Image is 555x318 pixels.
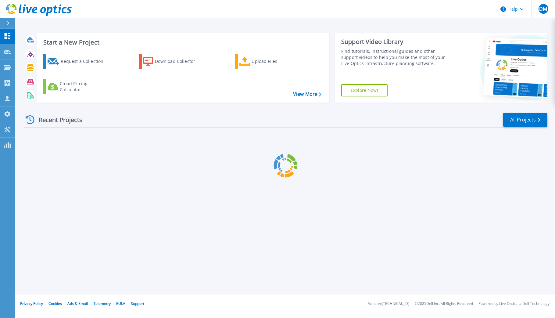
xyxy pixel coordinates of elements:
div: Support Video Library [341,38,449,46]
a: All Projects [503,113,547,127]
a: Request a Collection [43,54,111,69]
span: DM [539,6,547,11]
div: Cloud Pricing Calculator [60,81,109,93]
a: EULA [116,301,125,306]
li: Powered by Live Optics, a Dell Technology [478,302,550,306]
a: Privacy Policy [20,301,43,306]
a: Telemetry [93,301,111,306]
a: Upload Files [235,54,303,69]
div: Request a Collection [61,55,109,67]
li: Version: [TECHNICAL_ID] [368,302,409,306]
a: Ads & Email [67,301,88,306]
div: Upload Files [252,55,300,67]
li: © 2025 Dell Inc. All Rights Reserved [415,302,473,306]
div: Recent Projects [23,112,91,127]
h3: Start a New Project [43,39,321,46]
a: Support [131,301,144,306]
div: Find tutorials, instructional guides and other support videos to help you make the most of your L... [341,48,449,67]
a: View More [293,91,321,97]
a: Download Collector [139,54,207,69]
a: Explore Now! [341,84,388,96]
a: Cloud Pricing Calculator [43,79,111,94]
a: Cookies [48,301,62,306]
div: Download Collector [155,55,204,67]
